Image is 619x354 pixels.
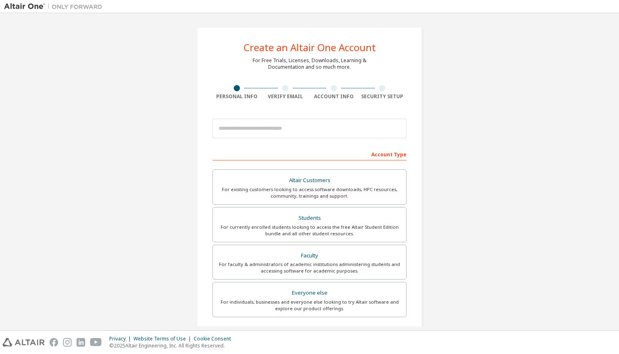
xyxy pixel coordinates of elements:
[50,338,58,347] img: facebook.svg
[358,93,407,100] div: Security Setup
[218,250,401,262] div: Faculty
[133,336,194,342] div: Website Terms of Use
[218,261,401,274] div: For faculty & administrators of academic institutions administering students and accessing softwa...
[77,338,85,347] img: linkedin.svg
[218,287,401,299] div: Everyone else
[261,93,310,100] div: Verify Email
[218,224,401,237] div: For currently enrolled students looking to access the free Altair Student Edition bundle and all ...
[244,43,376,52] div: Create an Altair One Account
[109,342,236,349] p: © 2025 Altair Engineering, Inc. All Rights Reserved.
[218,212,401,224] div: Students
[2,338,45,347] img: altair_logo.svg
[309,93,358,100] div: Account Info
[212,93,261,100] div: Personal Info
[4,2,106,11] img: Altair One
[218,299,401,312] div: For individuals, businesses and everyone else looking to try Altair software and explore our prod...
[253,57,366,70] div: For Free Trials, Licenses, Downloads, Learning & Documentation and so much more.
[63,338,72,347] img: instagram.svg
[109,336,133,342] div: Privacy
[218,175,401,186] div: Altair Customers
[212,147,407,160] div: Account Type
[90,338,102,347] img: youtube.svg
[194,336,236,342] div: Cookie Consent
[218,186,401,199] div: For existing customers looking to access software downloads, HPC resources, community, trainings ...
